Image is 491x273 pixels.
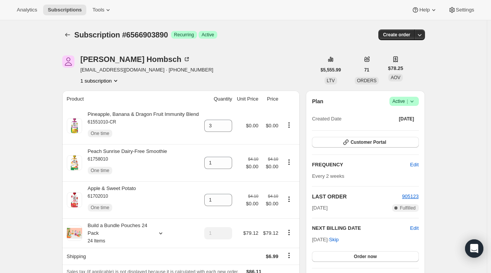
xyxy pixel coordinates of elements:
[234,91,261,107] th: Unit Price
[410,161,418,169] span: Edit
[82,148,167,178] div: Peach Sunrise Dairy-Free Smoothie
[312,204,328,212] span: [DATE]
[82,185,136,215] div: Apple & Sweet Potato
[383,32,410,38] span: Create order
[48,7,82,13] span: Subscriptions
[202,91,234,107] th: Quantity
[312,97,323,105] h2: Plan
[400,205,415,211] span: Fulfilled
[268,194,278,198] small: $4.10
[312,193,402,200] h2: LAST ORDER
[88,119,116,125] small: 61551010-CR
[43,5,86,15] button: Subscriptions
[12,5,42,15] button: Analytics
[263,200,278,208] span: $0.00
[62,55,74,68] span: Kristen Hombsch
[312,115,341,123] span: Created Date
[312,224,410,232] h2: NEXT BILLING DATE
[174,32,194,38] span: Recurring
[283,158,295,166] button: Product actions
[263,230,278,236] span: $79.12
[62,29,73,40] button: Subscriptions
[88,5,116,15] button: Tools
[261,91,281,107] th: Price
[407,98,408,104] span: |
[246,200,258,208] span: $0.00
[325,234,343,246] button: Skip
[392,97,416,105] span: Active
[82,222,151,245] div: Build a Bundle Pouches 24 Pack
[283,228,295,237] button: Product actions
[405,159,423,171] button: Edit
[283,121,295,129] button: Product actions
[81,77,120,84] button: Product actions
[456,7,474,13] span: Settings
[312,161,410,169] h2: FREQUENCY
[263,163,278,171] span: $0.00
[248,194,258,198] small: $4.10
[74,31,168,39] span: Subscription #6566903890
[283,251,295,260] button: Shipping actions
[312,251,418,262] button: Order now
[312,237,339,242] span: [DATE] ·
[407,5,442,15] button: Help
[91,130,110,136] span: One time
[388,65,403,72] span: $78.25
[321,67,341,73] span: $5,555.99
[62,91,202,107] th: Product
[316,65,346,75] button: $5,555.99
[266,253,278,259] span: $6.99
[312,137,418,148] button: Customer Portal
[360,65,374,75] button: 71
[283,195,295,203] button: Product actions
[364,67,369,73] span: 71
[91,167,110,174] span: One time
[399,116,414,122] span: [DATE]
[91,205,110,211] span: One time
[402,193,418,199] a: 905123
[67,155,82,171] img: product img
[92,7,104,13] span: Tools
[17,7,37,13] span: Analytics
[88,238,105,244] small: 24 Items
[378,29,415,40] button: Create order
[350,139,386,145] span: Customer Portal
[67,192,82,208] img: product img
[88,193,108,199] small: 61702010
[81,55,191,63] div: [PERSON_NAME] Hombsch
[268,157,278,161] small: $4.10
[419,7,430,13] span: Help
[394,114,419,124] button: [DATE]
[82,110,199,141] div: Pineapple, Banana & Dragon Fruit Immunity Blend
[81,66,213,74] span: [EMAIL_ADDRESS][DOMAIN_NAME] · [PHONE_NUMBER]
[391,75,400,80] span: AOV
[357,78,376,83] span: ORDERS
[62,248,202,265] th: Shipping
[243,230,258,236] span: $79.12
[444,5,479,15] button: Settings
[88,156,108,162] small: 61758010
[266,123,278,128] span: $0.00
[202,32,214,38] span: Active
[246,123,258,128] span: $0.00
[246,163,258,171] span: $0.00
[354,253,377,260] span: Order now
[329,236,339,244] span: Skip
[248,157,258,161] small: $4.10
[402,193,418,200] button: 905123
[410,224,418,232] button: Edit
[312,173,344,179] span: Every 2 weeks
[327,78,335,83] span: LTV
[67,118,82,133] img: product img
[465,239,483,258] div: Open Intercom Messenger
